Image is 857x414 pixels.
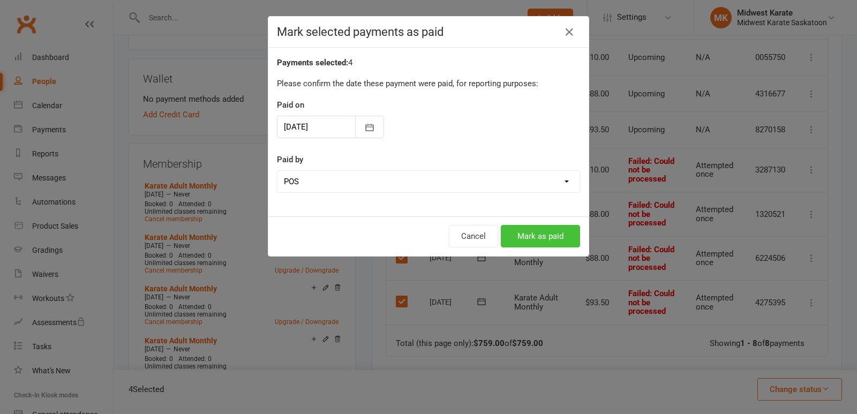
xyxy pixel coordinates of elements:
label: Paid on [277,99,304,111]
button: Mark as paid [501,225,580,247]
button: Close [561,24,578,41]
button: Cancel [449,225,498,247]
strong: Payments selected: [277,58,348,67]
h4: Mark selected payments as paid [277,25,580,39]
div: 4 [277,56,580,69]
label: Paid by [277,153,303,166]
p: Please confirm the date these payment were paid, for reporting purposes: [277,77,580,90]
